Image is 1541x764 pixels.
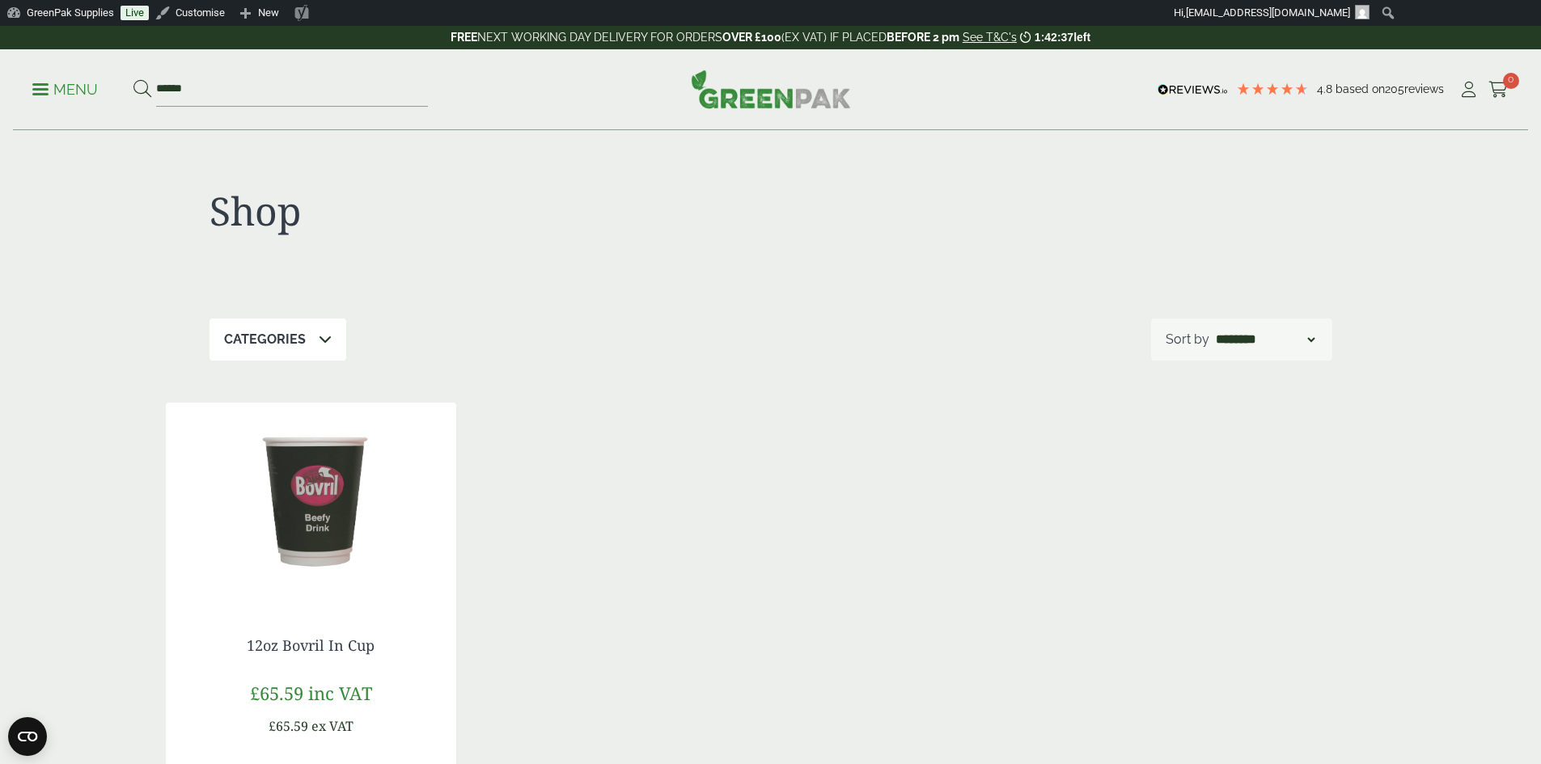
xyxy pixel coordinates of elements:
a: 12oz Bovril In Cup [247,635,375,655]
span: ex VAT [311,717,353,735]
span: reviews [1404,82,1444,95]
img: GreenPak Supplies [691,70,851,108]
span: inc VAT [308,681,372,705]
strong: OVER £100 [722,31,781,44]
span: 4.8 [1317,82,1336,95]
img: REVIEWS.io [1158,84,1228,95]
span: 0 [1503,73,1519,89]
select: Shop order [1213,330,1318,349]
strong: FREE [451,31,477,44]
h1: Shop [210,188,771,234]
button: Open CMP widget [8,717,47,756]
span: Based on [1336,82,1385,95]
a: Menu [32,80,98,96]
img: 12oz Bovril In Cup -0 [166,403,456,605]
span: 1:42:37 [1035,31,1073,44]
span: left [1073,31,1090,44]
p: Menu [32,80,98,99]
i: Cart [1488,82,1509,98]
p: Categories [224,330,306,349]
span: 205 [1385,82,1404,95]
span: [EMAIL_ADDRESS][DOMAIN_NAME] [1186,6,1350,19]
a: Live [121,6,149,20]
p: Sort by [1166,330,1209,349]
div: 4.79 Stars [1236,82,1309,96]
span: £65.59 [269,717,308,735]
i: My Account [1458,82,1479,98]
span: £65.59 [250,681,303,705]
strong: BEFORE 2 pm [887,31,959,44]
a: See T&C's [963,31,1017,44]
a: 0 [1488,78,1509,102]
